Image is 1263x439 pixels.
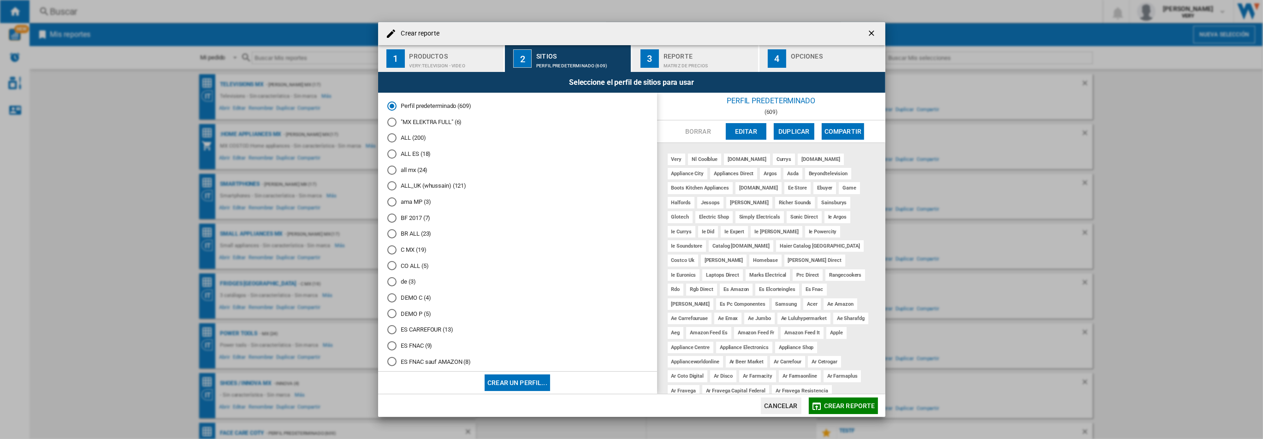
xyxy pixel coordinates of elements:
div: [PERSON_NAME] direct [784,255,845,266]
div: electric shop [695,211,733,223]
div: [PERSON_NAME] [668,298,714,310]
div: amazon feed es [686,327,731,338]
div: ae carrefouruae [668,313,712,324]
div: ar farmacity [739,370,776,382]
div: Perfil predeterminado [657,93,885,109]
button: 4 Opciones [759,45,885,72]
md-radio-button: ES FNAC (9) [387,341,648,350]
div: ie did [698,226,718,237]
div: rdo [668,284,684,295]
md-radio-button: "MX ELEKTRA FULL" (6) [387,118,648,126]
div: ie powercity [805,226,841,237]
div: VERY:Television - video [409,59,500,68]
md-radio-button: Perfil predeterminado (609) [387,102,648,111]
div: ar fravega resistencia [772,385,832,397]
div: [DOMAIN_NAME] [798,154,844,165]
div: Opciones [791,49,882,59]
button: 3 Reporte Matriz de precios [632,45,759,72]
div: ae luluhypermarket [777,313,830,324]
div: costco uk [668,255,698,266]
div: ar fravega [668,385,700,397]
div: ar coto digital [668,370,708,382]
md-radio-button: de (3) [387,278,648,286]
div: ar disco [710,370,736,382]
div: ar farmaonline [779,370,821,382]
md-radio-button: ama MP (3) [387,198,648,207]
div: es fnac [802,284,827,295]
div: laptops direct [702,269,743,281]
button: getI18NText('BUTTONS.CLOSE_DIALOG') [863,24,882,43]
div: very [668,154,686,165]
div: [DOMAIN_NAME] [735,182,782,194]
div: 2 [513,49,532,68]
div: appliance shop [775,342,818,353]
button: Cancelar [761,397,801,414]
div: ebuyer [813,182,836,194]
div: (609) [657,109,885,115]
div: Perfil predeterminado (609) [536,59,627,68]
div: ar carrefour [770,356,805,368]
md-radio-button: DEMO P (5) [387,309,648,318]
div: Productos [409,49,500,59]
div: [PERSON_NAME] [726,197,772,208]
span: Crear reporte [824,402,875,409]
div: ee store [784,182,811,194]
div: nl coolblue [688,154,721,165]
div: [PERSON_NAME] [701,255,747,266]
md-radio-button: CO ALL (5) [387,261,648,270]
div: ae amazon [824,298,857,310]
button: Borrar [678,123,718,140]
div: currys [773,154,795,165]
md-radio-button: ALL_UK (whussain) (121) [387,182,648,190]
div: Matriz de precios [664,59,754,68]
md-radio-button: C MX (19) [387,246,648,255]
div: sonic direct [787,211,822,223]
div: homebase [749,255,781,266]
div: aeg [668,327,684,338]
div: jessops [697,197,723,208]
div: glotech [668,211,693,223]
md-radio-button: BR ALL (23) [387,230,648,238]
md-radio-button: ES CARREFOUR (13) [387,326,648,334]
div: es elcorteingles [755,284,799,295]
div: Seleccione el perfil de sitios para usar [378,72,885,93]
div: apple [826,327,847,338]
button: Duplicar [774,123,814,140]
div: ar farmaplus [824,370,861,382]
div: sainsburys [818,197,850,208]
md-radio-button: all mx (24) [387,166,648,174]
div: 3 [640,49,659,68]
div: simply electricals [735,211,784,223]
ng-md-icon: getI18NText('BUTTONS.CLOSE_DIALOG') [867,29,878,40]
button: Crear reporte [809,397,878,414]
button: 2 Sitios Perfil predeterminado (609) [505,45,632,72]
div: [DOMAIN_NAME] [724,154,770,165]
div: rgb direct [686,284,717,295]
div: samsung [772,298,800,310]
div: acer [803,298,821,310]
h4: Crear reporte [397,29,439,38]
div: ar beer market [726,356,768,368]
div: Reporte [664,49,754,59]
md-radio-button: BF 2017 (7) [387,214,648,222]
div: es pc componentes [716,298,769,310]
div: ae sharafdg [833,313,868,324]
div: applianceworldonline [668,356,723,368]
div: 4 [768,49,786,68]
button: Editar [726,123,766,140]
button: Crear un perfil... [485,374,550,391]
button: 1 Productos VERY:Television - video [378,45,505,72]
button: Compartir [822,123,864,140]
div: ie currys [668,226,695,237]
div: beyondtelevision [805,168,851,179]
div: appliances direct [710,168,757,179]
div: ie euronics [668,269,700,281]
div: asda [783,168,802,179]
div: appliance city [668,168,708,179]
md-radio-button: DEMO C (4) [387,293,648,302]
div: ar cetrogar [808,356,841,368]
md-radio-button: ES FNAC sauf AMAZON (8) [387,357,648,366]
div: richer sounds [775,197,815,208]
div: boots kitchen appliances [668,182,733,194]
div: amazon feed fr [734,327,778,338]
